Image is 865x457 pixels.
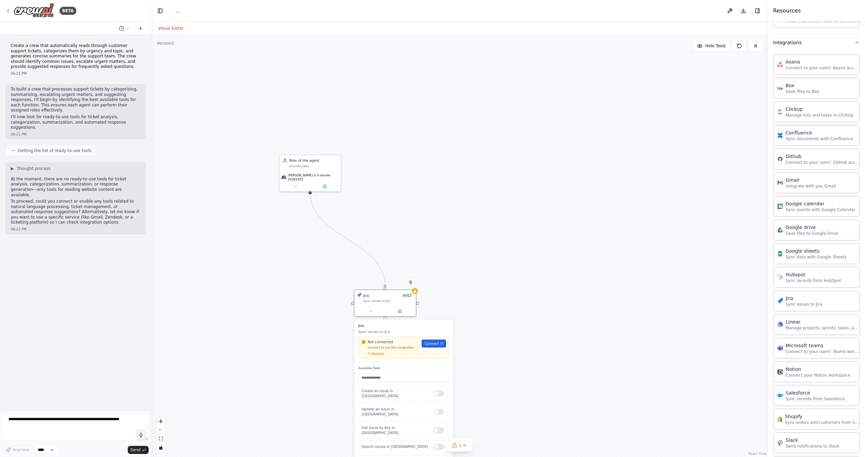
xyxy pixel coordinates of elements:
div: Notion [786,366,850,373]
button: Recheck [362,352,384,356]
p: Save files to Box [786,89,819,94]
p: Connect to your users’ Teams workspaces [786,349,860,354]
button: 1 [447,439,473,452]
p: I’ll now look for ready-to-use tools for ticket analysis, categorization, summarization, and auto... [11,115,141,130]
img: Google Sheets [777,251,783,256]
a: Connect [422,339,446,348]
p: Connect your Notion workspace [786,373,850,378]
div: Microsoft teams [786,342,860,349]
span: Send [130,447,141,453]
nav: breadcrumb [176,7,180,14]
div: Google sheets [786,248,846,254]
span: ▶ [11,166,14,171]
div: Google drive [786,224,838,231]
p: Manage projects, sprints, tasks, and bug tracking in Linear [786,325,860,331]
p: To build a crew that processes support tickets by categorizing, summarizing, escalating urgent ma... [11,87,141,113]
button: toggle interactivity [156,443,165,452]
div: Confluence [786,129,853,136]
span: [PERSON_NAME]-3-5-sonnet-20241022 [288,173,339,181]
p: At the moment, there are no ready-to-use tools for ticket analysis, categorization, summarization... [11,177,141,198]
img: Google Calendar [777,204,783,209]
div: provide jokes [289,164,338,168]
div: Clickup [786,106,854,112]
div: JiraJira0of12Sync issues to JiraJiraSync issues to JiraNot connectedConnect to use this integrati... [354,289,416,317]
a: React Flow attribution [748,452,767,456]
p: Sync records from Salesforce [786,396,845,402]
img: GitHub [777,156,783,162]
span: Not connected [368,339,393,345]
p: Manage lists and tasks in ClickUp [786,112,854,118]
img: Microsoft Teams [777,346,783,351]
img: Gmail [777,180,783,185]
img: Linear [777,322,783,327]
img: ClickUp [777,109,783,115]
div: Version 1 [157,41,174,46]
button: zoom in [156,417,165,426]
button: Improve [3,446,32,454]
div: Gmail [786,177,836,183]
div: 06:21 PM [11,132,141,137]
button: ▶Thought process [11,166,50,171]
img: Asana [777,62,783,67]
label: Available Tools [359,366,449,370]
button: Click to speak your automation idea [136,430,146,440]
div: Slack [786,437,839,443]
span: 1 [459,442,462,449]
p: Sync documents with Confluence [786,136,853,142]
div: BETA [59,7,76,15]
h3: Jira [359,323,449,328]
button: fit view [156,434,165,443]
p: Send notifications to Slack [786,443,839,449]
p: Create an issue in [GEOGRAPHIC_DATA] [362,388,429,399]
div: Asana [786,58,860,65]
div: Role of the agentprovide jokes[PERSON_NAME]-3-5-sonnet-20241022 [279,155,341,192]
span: Recheck [372,352,384,356]
img: Shopify [777,416,782,422]
p: Search issues in [GEOGRAPHIC_DATA] [362,444,429,449]
div: Shopify [785,413,859,420]
img: Jira [357,293,362,297]
h4: Resources [773,7,801,15]
img: Google Drive [777,227,783,233]
div: React Flow controls [156,417,165,452]
img: Salesforce [777,393,783,398]
span: Connect [425,341,439,346]
p: Update an issue in [GEOGRAPHIC_DATA] [362,407,429,417]
img: Notion [777,369,783,375]
img: Confluence [777,133,783,138]
button: Hide left sidebar [155,6,165,16]
span: ... [176,7,180,14]
div: Hubspot [786,271,841,278]
span: Number of enabled actions [401,293,413,298]
span: Getting the list of ready-to-use tools [18,148,92,153]
p: Connect to your users’ GitHub accounts [786,160,860,165]
button: Delete node [406,278,415,286]
p: Save files to Google Drive [786,231,838,236]
span: Hide Tools [705,43,726,49]
span: Thought process [17,166,50,171]
button: Open in side panel [386,308,414,314]
g: Edge from 76e9c556-328e-469b-b84f-0bebedfabe4a to 7b08fbd7-5435-43a0-b699-c63ab4055a9b [307,191,388,287]
div: Google calendar [786,200,855,207]
p: Connect to your users’ Asana accounts [786,65,860,71]
div: Jira [363,293,369,298]
button: Start a new chat [135,24,146,32]
button: Hide right sidebar [753,6,762,16]
p: To proceed, could you connect or enable any tools related to natural language processing, ticket ... [11,199,141,225]
button: Hide Tools [693,41,730,51]
p: Sync orders and customers from Shopify [785,420,859,425]
p: Sync events with Google Calendar [786,207,855,212]
div: Sync issues to Jira [363,299,413,303]
button: Integrations [773,34,860,51]
span: Improve [13,447,29,453]
button: Switch to previous chat [116,24,132,32]
button: Visual Editor [154,24,188,32]
div: Github [786,153,860,160]
p: Connect to use this integration [362,346,419,350]
p: Sync records from HubSpot [786,278,841,283]
p: Sync issues to Jira [359,329,449,334]
div: 06:21 PM [11,227,141,232]
p: Sync data with Google Sheets [786,254,846,260]
p: Integrate with you Gmail [786,183,836,189]
img: Logo [14,3,54,18]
